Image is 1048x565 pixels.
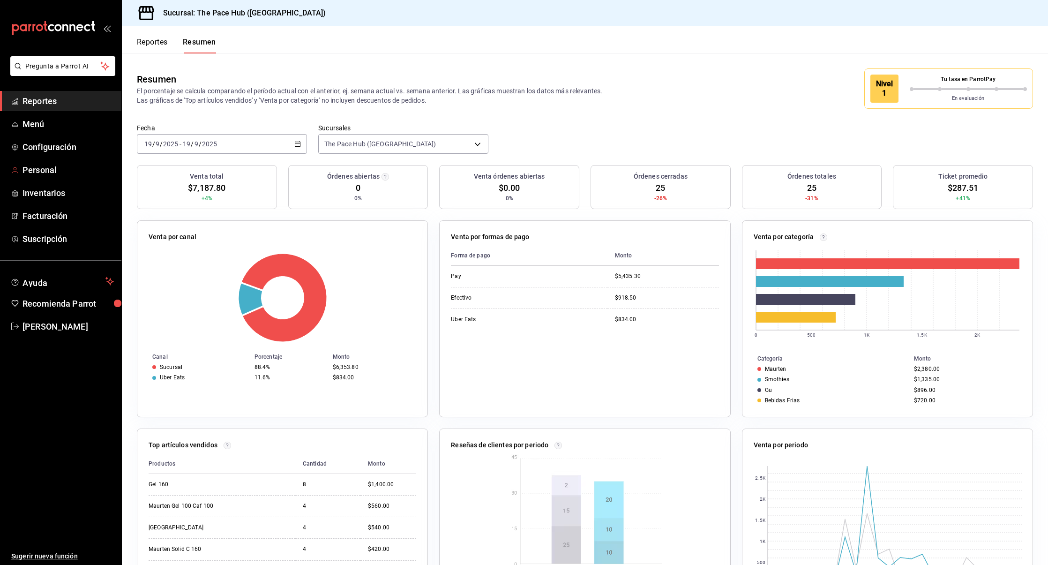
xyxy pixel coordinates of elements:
[805,194,818,203] span: -31%
[333,364,413,370] div: $6,353.80
[303,524,353,532] div: 4
[10,56,115,76] button: Pregunta a Parrot AI
[22,320,114,333] span: [PERSON_NAME]
[755,475,765,481] text: 2.5K
[451,294,545,302] div: Efectivo
[160,364,182,370] div: Sucursal
[199,140,202,148] span: /
[368,524,416,532] div: $540.00
[22,297,114,310] span: Recomienda Parrot
[956,194,970,203] span: +41%
[615,294,719,302] div: $918.50
[7,68,115,78] a: Pregunta a Parrot AI
[149,232,196,242] p: Venta por canal
[155,140,160,148] input: --
[191,140,194,148] span: /
[324,139,436,149] span: The Pace Hub ([GEOGRAPHIC_DATA])
[149,454,295,474] th: Productos
[607,246,719,266] th: Monto
[152,140,155,148] span: /
[22,210,114,222] span: Facturación
[754,440,808,450] p: Venta por periodo
[190,172,224,181] h3: Venta total
[654,194,667,203] span: -26%
[137,38,168,53] button: Reportes
[149,524,242,532] div: [GEOGRAPHIC_DATA]
[910,95,1027,103] p: En evaluación
[356,181,360,194] span: 0
[656,181,665,194] span: 25
[303,502,353,510] div: 4
[137,125,307,131] label: Fecha
[156,8,326,19] h3: Sucursal: The Pace Hub ([GEOGRAPHIC_DATA])
[149,502,242,510] div: Maurten Gel 100 Caf 100
[360,454,416,474] th: Monto
[807,181,816,194] span: 25
[938,172,988,181] h3: Ticket promedio
[914,366,1018,372] div: $2,380.00
[765,397,800,404] div: Bebidas Frias
[759,539,765,544] text: 1K
[755,518,765,523] text: 1.5K
[756,560,765,565] text: 500
[22,164,114,176] span: Personal
[870,75,898,103] div: Nivel 1
[318,125,488,131] label: Sucursales
[180,140,181,148] span: -
[333,374,413,381] div: $834.00
[474,172,545,181] h3: Venta órdenes abiertas
[634,172,688,181] h3: Órdenes cerradas
[202,140,217,148] input: ----
[163,140,179,148] input: ----
[149,440,217,450] p: Top artículos vendidos
[910,354,1033,364] th: Monto
[149,545,242,553] div: Maurten Solid C 160
[194,140,199,148] input: --
[22,233,114,245] span: Suscripción
[22,187,114,199] span: Inventarios
[499,181,520,194] span: $0.00
[327,172,380,181] h3: Órdenes abiertas
[251,352,329,362] th: Porcentaje
[303,545,353,553] div: 4
[303,481,353,489] div: 8
[914,397,1018,404] div: $720.00
[295,454,360,474] th: Cantidad
[914,387,1018,393] div: $896.00
[137,72,176,86] div: Resumen
[11,551,114,561] span: Sugerir nueva función
[451,316,545,324] div: Uber Eats
[451,272,545,280] div: Pay
[22,118,114,130] span: Menú
[759,497,765,502] text: 2K
[137,86,659,105] p: El porcentaje se calcula comparando el período actual con el anterior, ej. semana actual vs. sema...
[615,316,719,324] div: $834.00
[255,374,325,381] div: 11.6%
[765,387,772,393] div: Gu
[368,502,416,510] div: $560.00
[354,194,362,203] span: 0%
[149,481,242,489] div: Gel 160
[144,140,152,148] input: --
[864,332,870,338] text: 1K
[103,24,111,32] button: open_drawer_menu
[137,38,216,53] div: navigation tabs
[765,376,789,383] div: Smothies
[255,364,325,370] div: 88.4%
[202,194,212,203] span: +4%
[182,140,191,148] input: --
[188,181,225,194] span: $7,187.80
[329,352,428,362] th: Monto
[451,440,548,450] p: Reseñas de clientes por periodo
[742,354,910,364] th: Categoría
[451,232,529,242] p: Venta por formas de pago
[787,172,836,181] h3: Órdenes totales
[948,181,979,194] span: $287.51
[137,352,251,362] th: Canal
[754,232,814,242] p: Venta por categoría
[910,75,1027,83] p: Tu tasa en ParrotPay
[22,95,114,107] span: Reportes
[183,38,216,53] button: Resumen
[914,376,1018,383] div: $1,335.00
[160,374,185,381] div: Uber Eats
